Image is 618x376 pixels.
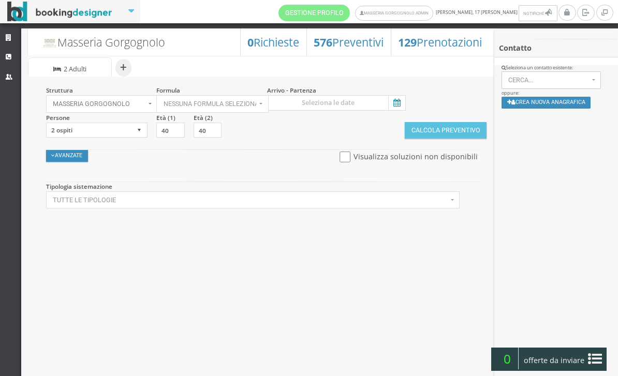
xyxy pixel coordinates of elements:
[355,6,433,21] a: Masseria Gorgognolo Admin
[278,5,350,21] a: Gestione Profilo
[494,65,618,115] div: oppure:
[502,65,611,71] div: Seleziona un contatto esistente:
[499,43,532,53] b: Contatto
[502,71,601,89] button: Cerca...
[278,5,558,21] span: [PERSON_NAME], 17 [PERSON_NAME]
[502,97,591,109] button: Crea nuova anagrafica
[7,2,112,22] img: BookingDesigner.com
[496,348,519,369] span: 0
[519,5,557,21] button: Notifiche
[521,352,588,369] span: offerte da inviare
[508,77,589,84] span: Cerca...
